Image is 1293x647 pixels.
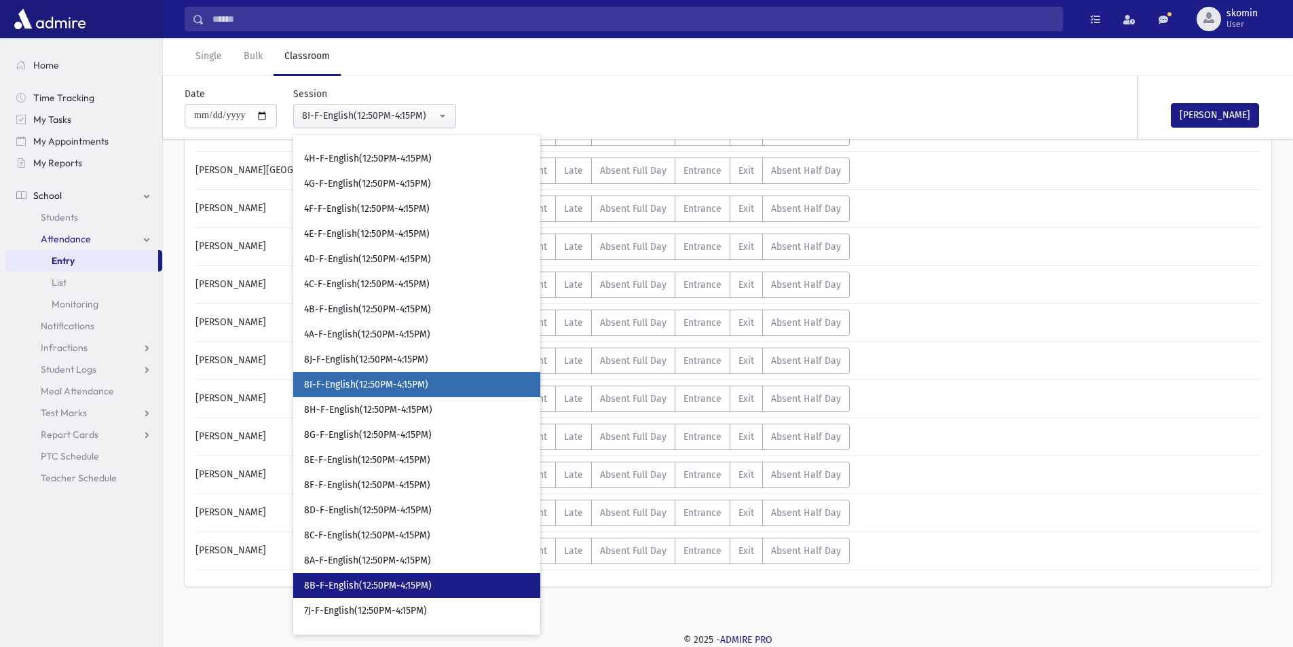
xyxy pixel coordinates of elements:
span: Late [564,165,583,177]
div: [PERSON_NAME] [189,348,458,374]
span: Entrance [683,203,722,215]
span: Infractions [41,341,88,354]
span: Absent Full Day [600,241,667,253]
span: Late [564,393,583,405]
span: Exit [738,393,754,405]
div: [PERSON_NAME] [189,500,458,526]
span: 8I-F-English(12:50PM-4:15PM) [304,378,428,392]
span: 8E-F-English(12:50PM-4:15PM) [304,454,430,467]
span: 8J-F-English(12:50PM-4:15PM) [304,353,428,367]
span: Teacher Schedule [41,472,117,484]
a: Teacher Schedule [5,467,162,489]
span: Exit [738,355,754,367]
span: Late [564,507,583,519]
span: Absent Half Day [771,317,841,329]
span: Entrance [683,545,722,557]
span: Absent Half Day [771,545,841,557]
span: Absent Full Day [600,355,667,367]
a: My Appointments [5,130,162,152]
span: Late [564,355,583,367]
button: 8I-F-English(12:50PM-4:15PM) [293,104,456,128]
span: Attendance [41,233,91,245]
div: © 2025 - [185,633,1271,647]
a: My Reports [5,152,162,174]
span: Absent Half Day [771,241,841,253]
a: Test Marks [5,402,162,424]
span: Entrance [683,393,722,405]
div: [PERSON_NAME] [189,386,458,412]
span: 7I-F-English(12:50PM-4:15PM) [304,629,427,643]
span: Absent Full Day [600,469,667,481]
a: Students [5,206,162,228]
div: [PERSON_NAME] [189,234,458,260]
span: 4H-F-English(12:50PM-4:15PM) [304,152,432,166]
span: Report Cards [41,428,98,441]
span: Entrance [683,469,722,481]
span: 8H-F-English(12:50PM-4:15PM) [304,403,432,417]
span: 8B-F-English(12:50PM-4:15PM) [304,579,432,593]
span: Time Tracking [33,92,94,104]
a: Report Cards [5,424,162,445]
a: Attendance [5,228,162,250]
span: My Appointments [33,135,109,147]
span: Absent Full Day [600,203,667,215]
div: [PERSON_NAME] [189,272,458,298]
div: AttTypes [458,500,850,526]
span: Exit [738,203,754,215]
span: User [1226,19,1258,30]
a: Single [185,38,233,76]
div: [PERSON_NAME] [189,196,458,222]
span: Absent Full Day [600,507,667,519]
span: 4A-F-English(12:50PM-4:15PM) [304,328,430,341]
span: Monitoring [52,298,98,310]
div: AttTypes [458,424,850,450]
span: Meal Attendance [41,385,114,397]
span: Exit [738,431,754,443]
div: AttTypes [458,310,850,336]
a: Bulk [233,38,274,76]
span: Absent Half Day [771,203,841,215]
a: Monitoring [5,293,162,315]
span: List [52,276,67,289]
div: 8I-F-English(12:50PM-4:15PM) [302,109,436,123]
span: Exit [738,241,754,253]
span: 4E-F-English(12:50PM-4:15PM) [304,227,430,241]
button: [PERSON_NAME] [1171,103,1259,128]
div: [PERSON_NAME] [189,538,458,564]
span: Entrance [683,355,722,367]
span: skomin [1226,8,1258,19]
a: Student Logs [5,358,162,380]
span: Entrance [683,317,722,329]
span: 4I-F-English(12:50PM-4:15PM) [304,127,428,141]
div: [PERSON_NAME] [189,462,458,488]
a: List [5,272,162,293]
div: AttTypes [458,158,850,184]
span: Absent Half Day [771,279,841,291]
span: Late [564,317,583,329]
span: Notifications [41,320,94,332]
div: AttTypes [458,196,850,222]
span: Test Marks [41,407,87,419]
span: Home [33,59,59,71]
span: Exit [738,279,754,291]
div: AttTypes [458,272,850,298]
div: [PERSON_NAME] [189,424,458,450]
span: 7J-F-English(12:50PM-4:15PM) [304,604,427,618]
a: School [5,185,162,206]
input: Search [204,7,1062,31]
div: AttTypes [458,386,850,412]
span: Absent Full Day [600,165,667,177]
a: Time Tracking [5,87,162,109]
span: Student Logs [41,363,96,375]
a: Home [5,54,162,76]
span: 4F-F-English(12:50PM-4:15PM) [304,202,430,216]
label: Date [185,87,205,101]
div: AttTypes [458,234,850,260]
span: Absent Half Day [771,165,841,177]
span: Exit [738,317,754,329]
label: Session [293,87,327,101]
span: 8C-F-English(12:50PM-4:15PM) [304,529,430,542]
span: 4D-F-English(12:50PM-4:15PM) [304,253,431,266]
span: 8D-F-English(12:50PM-4:15PM) [304,504,432,517]
div: AttTypes [458,538,850,564]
